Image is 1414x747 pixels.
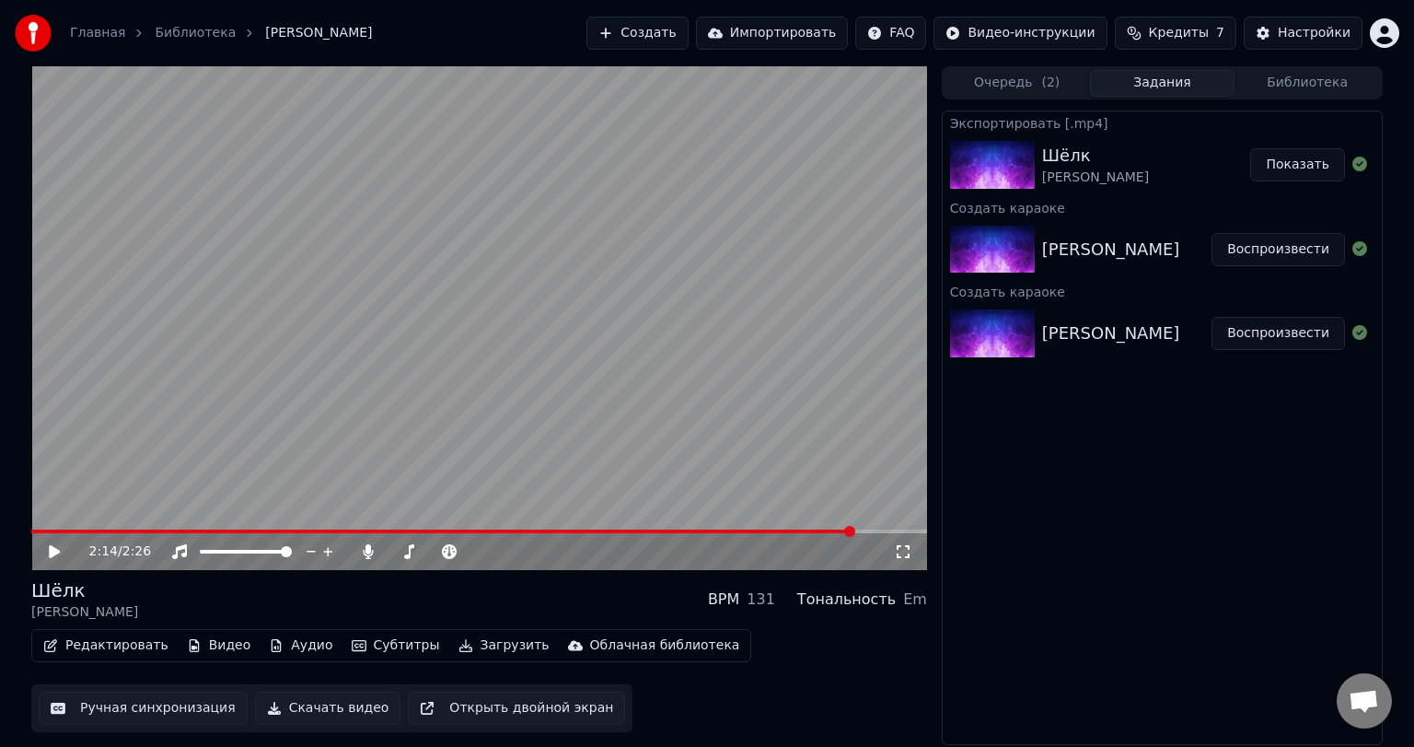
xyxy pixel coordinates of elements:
[1211,233,1345,266] button: Воспроизвести
[943,196,1382,218] div: Создать караоке
[943,280,1382,302] div: Создать караоке
[15,15,52,52] img: youka
[1234,70,1380,97] button: Библиотека
[696,17,849,50] button: Импортировать
[903,589,927,611] div: Em
[70,24,125,42] a: Главная
[1216,24,1224,42] span: 7
[1042,169,1149,187] div: [PERSON_NAME]
[1115,17,1236,50] button: Кредиты7
[451,633,557,659] button: Загрузить
[1042,321,1180,346] div: [PERSON_NAME]
[122,543,151,561] span: 2:26
[265,24,372,42] span: [PERSON_NAME]
[1337,673,1392,729] a: Открытый чат
[1244,17,1362,50] button: Настройки
[408,692,625,725] button: Открыть двойной экран
[590,636,740,655] div: Облачная библиотека
[155,24,236,42] a: Библиотека
[1090,70,1235,97] button: Задания
[1041,74,1060,92] span: ( 2 )
[943,111,1382,134] div: Экспортировать [.mp4]
[1042,237,1180,263] div: [PERSON_NAME]
[70,24,373,42] nav: breadcrumb
[1278,24,1350,42] div: Настройки
[855,17,926,50] button: FAQ
[797,589,896,611] div: Тональность
[1211,317,1345,350] button: Воспроизвести
[1042,143,1149,169] div: Шёлк
[586,17,688,50] button: Создать
[945,70,1090,97] button: Очередь
[31,603,138,622] div: [PERSON_NAME]
[39,692,248,725] button: Ручная синхронизация
[255,692,401,725] button: Скачать видео
[180,633,259,659] button: Видео
[89,543,118,561] span: 2:14
[1250,148,1345,181] button: Показать
[933,17,1107,50] button: Видео-инструкции
[344,633,447,659] button: Субтитры
[31,578,138,603] div: Шёлк
[261,633,340,659] button: Аудио
[1149,24,1209,42] span: Кредиты
[708,589,739,611] div: BPM
[36,633,176,659] button: Редактировать
[747,589,775,611] div: 131
[89,543,133,561] div: /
